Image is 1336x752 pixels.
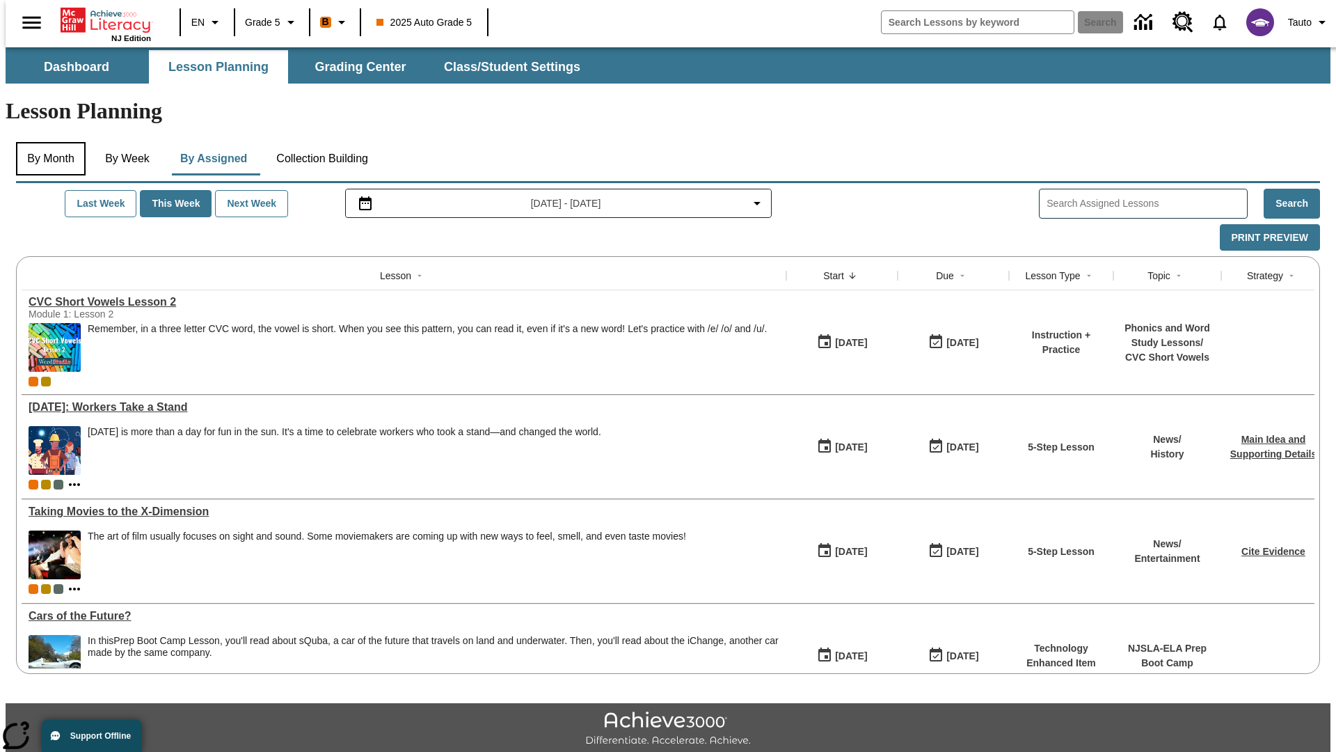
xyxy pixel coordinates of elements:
[6,50,593,84] div: SubNavbar
[29,377,38,386] div: Current Class
[1025,269,1080,283] div: Lesson Type
[954,267,971,284] button: Sort
[44,59,109,75] span: Dashboard
[61,5,151,42] div: Home
[29,480,38,489] div: Current Class
[380,269,411,283] div: Lesson
[88,426,601,475] span: Labor Day is more than a day for fun in the sun. It's a time to celebrate workers who took a stan...
[936,269,954,283] div: Due
[1047,194,1247,214] input: Search Assigned Lessons
[1247,269,1283,283] div: Strategy
[844,267,861,284] button: Sort
[923,434,983,460] button: 10/13/25: Last day the lesson can be accessed
[29,584,38,594] div: Current Class
[1264,189,1320,219] button: Search
[88,635,779,659] div: In this
[1150,447,1184,462] p: History
[149,50,288,84] button: Lesson Planning
[61,6,151,34] a: Home
[531,196,601,211] span: [DATE] - [DATE]
[93,142,162,175] button: By Week
[923,643,983,669] button: 08/01/26: Last day the lesson can be accessed
[1150,432,1184,447] p: News /
[88,323,767,372] div: Remember, in a three letter CVC word, the vowel is short. When you see this pattern, you can read...
[29,506,779,518] a: Taking Movies to the X-Dimension, Lessons
[29,610,779,622] div: Cars of the Future?
[1016,641,1106,671] p: Technology Enhanced Item
[245,15,280,30] span: Grade 5
[41,584,51,594] div: New 2025 class
[29,296,779,308] a: CVC Short Vowels Lesson 2, Lessons
[315,59,406,75] span: Grading Center
[140,190,212,217] button: This Week
[812,434,872,460] button: 10/13/25: First time the lesson was available
[1126,3,1164,42] a: Data Center
[54,584,63,594] span: OL 2025 Auto Grade 6
[66,581,83,597] button: Show more classes
[66,476,83,493] button: Show more classes
[835,648,867,665] div: [DATE]
[411,267,428,284] button: Sort
[6,98,1330,124] h1: Lesson Planning
[923,538,983,565] button: 10/13/25: Last day the lesson can be accessed
[946,648,978,665] div: [DATE]
[1288,15,1312,30] span: Tauto
[823,269,844,283] div: Start
[1170,267,1187,284] button: Sort
[1016,328,1106,357] p: Instruction + Practice
[29,531,81,579] img: Panel in front of the seats sprays water mist to the happy audience at a 4DX-equipped theater.
[6,47,1330,84] div: SubNavbar
[812,643,872,669] button: 10/09/25: First time the lesson was available
[41,377,51,386] div: New 2025 class
[88,635,779,658] testabrev: Prep Boot Camp Lesson, you'll read about sQuba, a car of the future that travels on land and unde...
[376,15,472,30] span: 2025 Auto Grade 5
[88,635,779,684] div: In this Prep Boot Camp Lesson, you'll read about sQuba, a car of the future that travels on land ...
[923,329,983,356] button: 10/14/25: Last day the lesson can be accessed
[1028,440,1095,455] p: 5-Step Lesson
[322,13,329,31] span: B
[1028,545,1095,559] p: 5-Step Lesson
[29,296,779,308] div: CVC Short Vowels Lesson 2
[111,34,151,42] span: NJ Edition
[185,10,230,35] button: Language: EN, Select a language
[585,712,751,747] img: Achieve3000 Differentiate Accelerate Achieve
[882,11,1074,33] input: search field
[65,190,136,217] button: Last Week
[1147,269,1170,283] div: Topic
[291,50,430,84] button: Grading Center
[29,401,779,414] a: Labor Day: Workers Take a Stand, Lessons
[1283,267,1300,284] button: Sort
[41,480,51,489] div: New 2025 class
[1134,551,1200,566] p: Entertainment
[29,426,81,475] img: A banner with a blue background shows an illustrated row of diverse men and women dressed in clot...
[1241,546,1305,557] a: Cite Evidence
[29,610,779,622] a: Cars of the Future? , Lessons
[1202,4,1238,40] a: Notifications
[11,2,52,43] button: Open side menu
[1120,321,1214,350] p: Phonics and Word Study Lessons /
[1238,4,1282,40] button: Select a new avatar
[946,543,978,561] div: [DATE]
[1081,267,1097,284] button: Sort
[88,531,686,579] div: The art of film usually focuses on sight and sound. Some moviemakers are coming up with new ways ...
[29,323,81,372] img: CVC Short Vowels Lesson 2.
[1246,8,1274,36] img: avatar image
[70,731,131,741] span: Support Offline
[835,334,867,352] div: [DATE]
[239,10,305,35] button: Grade: Grade 5, Select a grade
[16,142,86,175] button: By Month
[88,426,601,438] div: [DATE] is more than a day for fun in the sun. It's a time to celebrate workers who took a stand—a...
[1164,3,1202,41] a: Resource Center, Will open in new tab
[54,480,63,489] div: OL 2025 Auto Grade 6
[1134,537,1200,551] p: News /
[946,334,978,352] div: [DATE]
